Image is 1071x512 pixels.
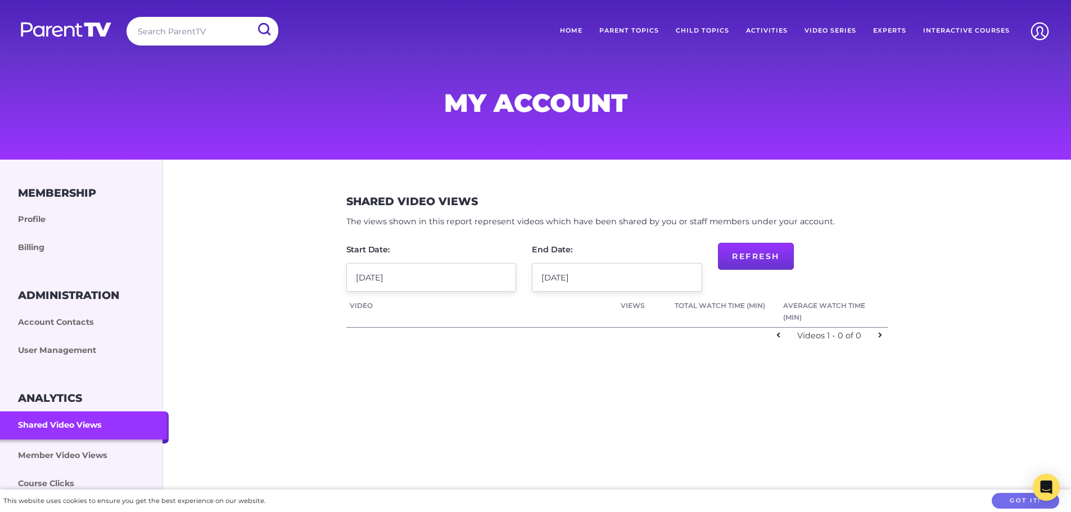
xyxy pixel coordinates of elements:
a: Average Watch Time (min) [783,300,885,324]
button: Got it! [992,493,1059,509]
a: Views [621,300,668,312]
input: Search ParentTV [126,17,278,46]
h3: Analytics [18,392,82,405]
div: Videos 1 - 0 of 0 [789,329,870,343]
label: Start Date: [346,246,390,253]
button: Refresh [718,243,794,270]
a: Activities [738,17,796,45]
a: Experts [865,17,915,45]
h3: Shared Video Views [346,195,478,208]
label: End Date: [532,246,573,253]
a: Parent Topics [591,17,667,45]
p: The views shown in this report represent videos which have been shared by you or staff members un... [346,215,888,229]
a: Interactive Courses [915,17,1018,45]
h3: Administration [18,289,119,302]
div: This website uses cookies to ensure you get the best experience on our website. [3,495,265,507]
div: Open Intercom Messenger [1033,474,1060,501]
a: Home [552,17,591,45]
input: Submit [249,17,278,42]
img: Account [1025,17,1054,46]
h1: My Account [265,92,807,114]
a: Video Series [796,17,865,45]
a: Child Topics [667,17,738,45]
img: parenttv-logo-white.4c85aaf.svg [20,21,112,38]
a: Video [350,300,614,312]
h3: Membership [18,187,96,200]
a: Total Watch Time (min) [675,300,776,312]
